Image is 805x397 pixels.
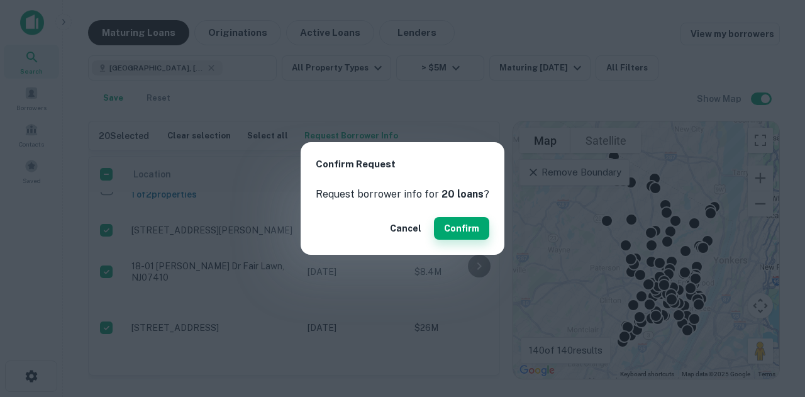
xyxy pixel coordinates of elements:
[301,142,504,187] h2: Confirm Request
[434,217,489,240] button: Confirm
[441,188,484,200] strong: 20 loans
[316,187,489,202] p: Request borrower info for ?
[742,296,805,357] iframe: Chat Widget
[385,217,426,240] button: Cancel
